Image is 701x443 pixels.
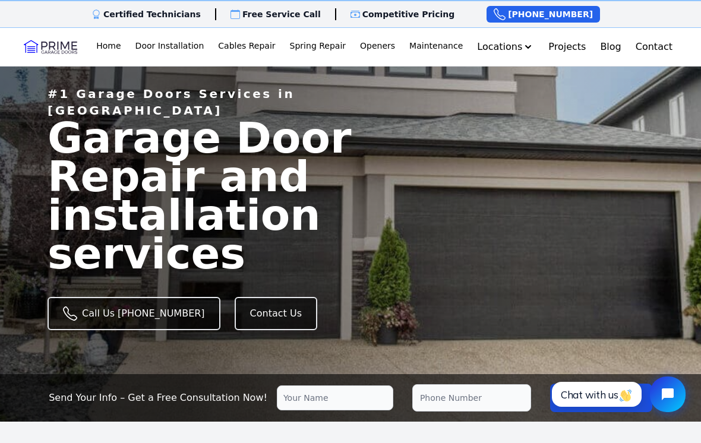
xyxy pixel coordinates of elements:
[405,35,468,59] a: Maintenance
[412,384,531,412] input: Phone Number
[595,35,626,59] a: Blog
[235,297,317,330] a: Contact Us
[49,391,267,405] p: Send Your Info – Get a Free Consultation Now!
[24,37,77,56] img: Logo
[131,35,209,59] a: Door Installation
[285,35,350,59] a: Spring Repair
[487,6,600,23] a: [PHONE_NUMBER]
[48,86,390,119] p: #1 Garage Doors Services in [GEOGRAPHIC_DATA]
[213,35,280,59] a: Cables Repair
[472,35,539,59] button: Locations
[277,385,393,410] input: Your Name
[103,8,201,20] p: Certified Technicians
[544,35,591,59] a: Projects
[539,366,696,422] iframe: Tidio Chat
[362,8,455,20] p: Competitive Pricing
[48,119,506,273] span: Garage Door Repair and installation services
[48,297,220,330] a: Call Us [PHONE_NUMBER]
[631,35,677,59] a: Contact
[242,8,321,20] p: Free Service Call
[355,35,400,59] a: Openers
[91,35,125,59] a: Home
